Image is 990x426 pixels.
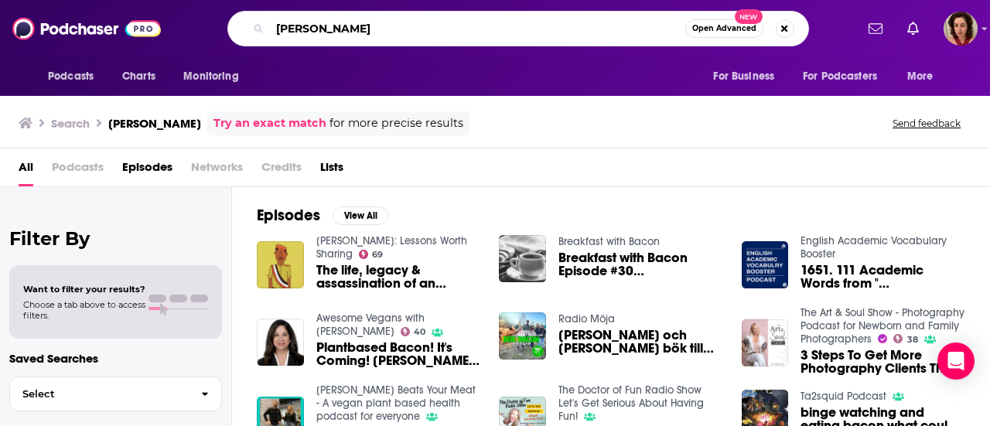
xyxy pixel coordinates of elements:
img: The life, legacy & assassination of an African revolutionary | Lisa Janae Bacon [257,241,304,288]
span: Monitoring [183,66,238,87]
button: Open AdvancedNew [685,19,763,38]
h2: Filter By [9,227,222,250]
span: Open Advanced [692,25,756,32]
img: Podchaser - Follow, Share and Rate Podcasts [12,14,161,43]
a: Charts [112,62,165,91]
h3: [PERSON_NAME] [108,116,201,131]
button: Show profile menu [944,12,978,46]
span: The life, legacy & assassination of an [DEMOGRAPHIC_DATA] revolutionary | [PERSON_NAME] [316,264,481,290]
span: 40 [414,329,425,336]
a: Gertrud och Lisa - från bök till bacon [558,329,723,355]
h2: Episodes [257,206,320,225]
div: Open Intercom Messenger [937,343,975,380]
img: User Profile [944,12,978,46]
input: Search podcasts, credits, & more... [270,16,685,41]
span: Charts [122,66,155,87]
span: [PERSON_NAME] och [PERSON_NAME] bök till bacon [558,329,723,355]
span: 3 Steps To Get More Photography Clients That You Love, With [PERSON_NAME] from Photo [PERSON_NAME] [801,349,965,375]
a: Awesome Vegans with Elysabeth Alfano [316,312,425,338]
img: Gertrud och Lisa - från bök till bacon [499,312,546,360]
a: 3 Steps To Get More Photography Clients That You Love, With Lisa Edwards from Photo Bacon [801,349,965,375]
span: Breakfast with Bacon Episode #30 ([PERSON_NAME]) [558,251,723,278]
h3: Search [51,116,90,131]
a: Show notifications dropdown [901,15,925,42]
span: For Podcasters [803,66,877,87]
a: Show notifications dropdown [862,15,889,42]
a: Episodes [122,155,172,186]
img: Breakfast with Bacon Episode #30 (Lisa Cummings) [499,235,546,282]
span: 1651. 111 Academic Words from "[PERSON_NAME]: The life, legacy & assassination of an [DEMOGRAPHIC... [801,264,965,290]
a: 38 [893,334,918,343]
a: EpisodesView All [257,206,388,225]
img: 3 Steps To Get More Photography Clients That You Love, With Lisa Edwards from Photo Bacon [742,319,789,366]
a: Try an exact match [213,114,326,132]
a: 40 [401,327,426,336]
a: The Art & Soul Show - Photography Podcast for Newborn and Family Photographers [801,306,964,346]
span: Want to filter your results? [23,284,145,295]
a: Lists [320,155,343,186]
span: Credits [261,155,302,186]
a: The Doctor of Fun Radio Show Let's Get Serious About Having Fun! [558,383,704,423]
a: 69 [359,250,384,259]
span: 69 [372,251,383,258]
a: Breakfast with Bacon Episode #30 (Lisa Cummings) [558,251,723,278]
span: Choose a tab above to access filters. [23,299,145,321]
span: Podcasts [52,155,104,186]
a: Breakfast with Bacon [558,235,660,248]
a: 1651. 111 Academic Words from "Lisa Janae Bacon: The life, legacy & assassination of an African r... [801,264,965,290]
button: open menu [702,62,794,91]
a: English Academic Vocabulary Booster [801,234,947,261]
a: Plantbased Bacon! It's Coming! Lisa Feria of Stray Dog Capital Explains [316,341,481,367]
a: All [19,155,33,186]
span: for more precise results [329,114,463,132]
span: 38 [907,336,918,343]
button: open menu [37,62,114,91]
span: Select [10,389,189,399]
button: open menu [793,62,900,91]
span: Podcasts [48,66,94,87]
div: Search podcasts, credits, & more... [227,11,809,46]
span: Logged in as hdrucker [944,12,978,46]
button: open menu [172,62,258,91]
a: Ta2squid Podcast [801,390,886,403]
a: Lisa Beats Your Meat - A vegan plant based health podcast for everyone [316,383,476,423]
button: View All [333,206,388,225]
a: The life, legacy & assassination of an African revolutionary | Lisa Janae Bacon [316,264,481,290]
span: New [735,9,763,24]
span: Networks [191,155,243,186]
span: Plantbased Bacon! It's Coming! [PERSON_NAME] of Stray Dog Capital Explains [316,341,481,367]
button: Send feedback [888,117,965,130]
button: Select [9,377,222,411]
button: open menu [896,62,953,91]
p: Saved Searches [9,351,222,366]
img: 1651. 111 Academic Words from "Lisa Janae Bacon: The life, legacy & assassination of an African r... [742,241,789,288]
span: For Business [713,66,774,87]
img: Plantbased Bacon! It's Coming! Lisa Feria of Stray Dog Capital Explains [257,319,304,366]
span: More [907,66,934,87]
a: TED-Ed: Lessons Worth Sharing [316,234,467,261]
a: Radio Möja [558,312,615,325]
